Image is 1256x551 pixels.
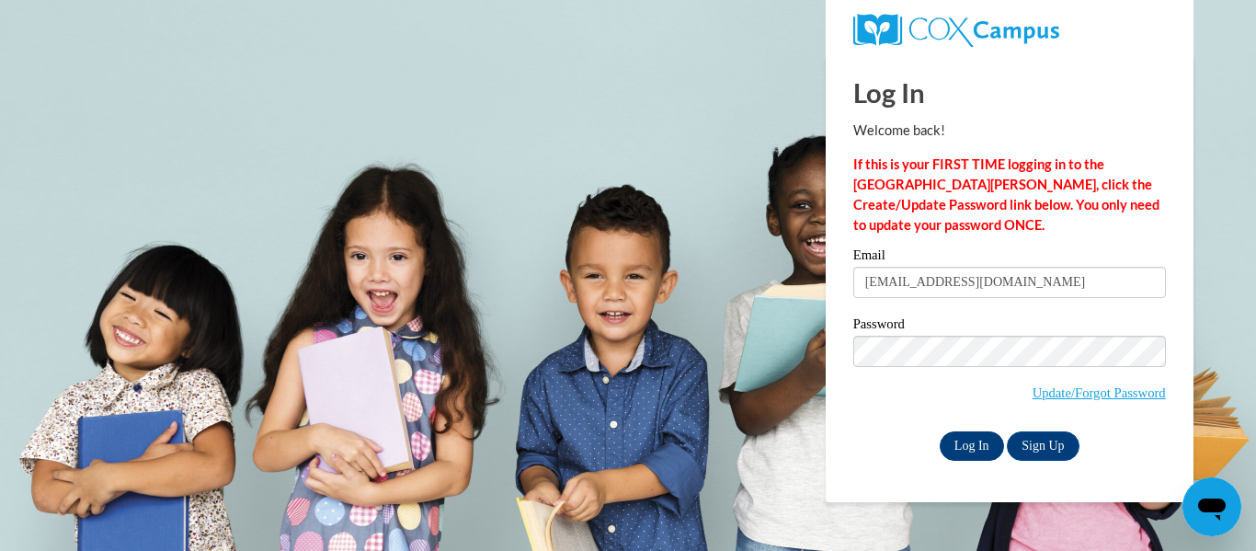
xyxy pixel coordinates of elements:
label: Password [853,317,1166,336]
h1: Log In [853,74,1166,111]
a: COX Campus [853,14,1166,47]
p: Welcome back! [853,121,1166,141]
a: Sign Up [1007,431,1079,461]
label: Email [853,248,1166,267]
img: COX Campus [853,14,1059,47]
strong: If this is your FIRST TIME logging in to the [GEOGRAPHIC_DATA][PERSON_NAME], click the Create/Upd... [853,156,1159,233]
a: Update/Forgot Password [1033,385,1166,400]
input: Log In [940,431,1004,461]
iframe: Button to launch messaging window [1182,477,1241,536]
